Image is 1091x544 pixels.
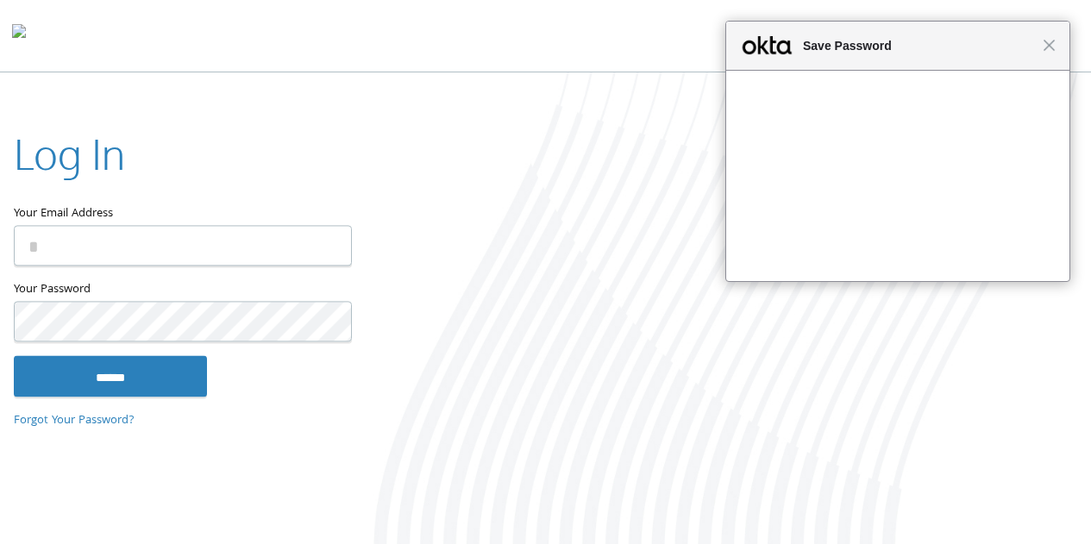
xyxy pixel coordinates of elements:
[12,18,26,53] img: todyl-logo-dark.svg
[1043,39,1056,52] span: Close
[14,125,125,183] h2: Log In
[14,279,350,301] label: Your Password
[794,35,1043,56] span: Save Password
[14,411,135,430] a: Forgot Your Password?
